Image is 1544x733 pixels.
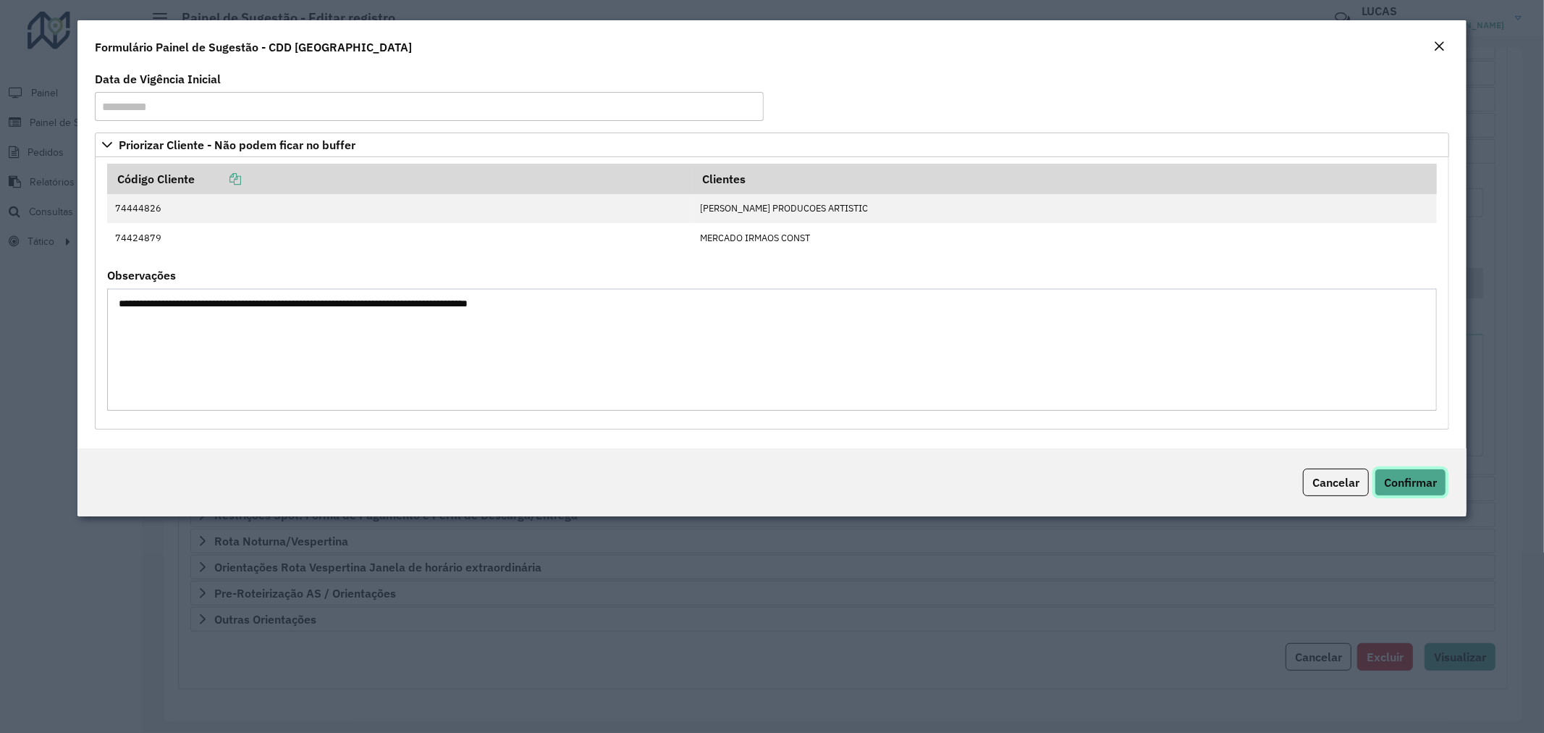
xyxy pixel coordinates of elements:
a: Copiar [195,172,241,186]
em: Fechar [1433,41,1445,52]
button: Close [1429,38,1449,56]
label: Data de Vigência Inicial [95,70,221,88]
th: Clientes [693,164,1437,194]
span: Priorizar Cliente - Não podem ficar no buffer [119,139,355,151]
td: 74424879 [107,223,692,252]
button: Cancelar [1303,469,1369,496]
td: [PERSON_NAME] PRODUCOES ARTISTIC [693,194,1437,223]
span: Confirmar [1384,475,1437,490]
span: Cancelar [1312,475,1359,490]
td: MERCADO IRMAOS CONST [693,223,1437,252]
td: 74444826 [107,194,692,223]
label: Observações [107,267,176,284]
th: Código Cliente [107,164,692,194]
div: Priorizar Cliente - Não podem ficar no buffer [95,157,1450,430]
button: Confirmar [1375,469,1446,496]
h4: Formulário Painel de Sugestão - CDD [GEOGRAPHIC_DATA] [95,38,412,56]
a: Priorizar Cliente - Não podem ficar no buffer [95,133,1450,157]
